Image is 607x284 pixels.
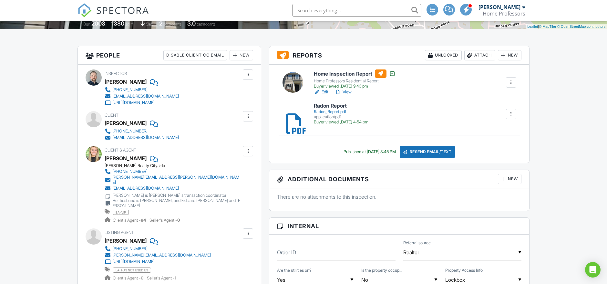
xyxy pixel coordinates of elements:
[91,20,105,27] div: 2003
[113,268,151,273] span: la- has not used us
[478,4,520,10] div: [PERSON_NAME]
[425,50,462,60] div: Unlocked
[230,50,253,60] div: New
[105,93,179,100] a: [EMAIL_ADDRESS][DOMAIN_NAME]
[163,22,181,26] span: bedrooms
[125,22,134,26] span: sq. ft.
[335,89,352,95] a: View
[83,22,90,26] span: Built
[113,210,129,215] span: ba- vip
[269,218,529,235] h3: Internal
[314,103,368,109] h6: Radon Report
[314,79,396,84] div: Home Professors Residential Report
[526,24,607,29] div: |
[292,4,421,17] input: Search everything...
[113,218,147,223] span: Client's Agent -
[498,50,521,60] div: New
[197,22,215,26] span: bathrooms
[112,246,148,251] div: [PHONE_NUMBER]
[361,268,402,273] label: Is the property occupied?
[112,135,179,140] div: [EMAIL_ADDRESS][DOMAIN_NAME]
[149,218,180,223] span: Seller's Agent -
[314,103,368,125] a: Radon Report Radon_Report.pdf application/pdf Buyer viewed [DATE] 4:54 pm
[175,276,176,280] strong: 1
[141,276,143,280] strong: 0
[105,118,147,128] div: [PERSON_NAME]
[105,128,179,134] a: [PHONE_NUMBER]
[498,174,521,184] div: New
[105,230,134,235] span: Listing Agent
[483,10,525,17] div: Home Professors
[445,268,483,273] label: Property Access Info
[105,252,211,258] a: [PERSON_NAME][EMAIL_ADDRESS][DOMAIN_NAME]
[105,236,147,246] a: [PERSON_NAME]
[112,259,155,264] div: [URL][DOMAIN_NAME]
[105,100,179,106] a: [URL][DOMAIN_NAME]
[403,240,431,246] label: Referral source
[105,168,241,175] a: [PHONE_NUMBER]
[585,262,601,278] div: Open Intercom Messenger
[146,22,153,26] span: slab
[112,186,179,191] div: [EMAIL_ADDRESS][DOMAIN_NAME]
[269,46,529,65] h3: Reports
[112,129,148,134] div: [PHONE_NUMBER]
[277,249,296,256] label: Order ID
[105,185,241,192] a: [EMAIL_ADDRESS][DOMAIN_NAME]
[112,100,155,105] div: [URL][DOMAIN_NAME]
[557,25,605,28] a: © OpenStreetMap contributors
[105,258,211,265] a: [URL][DOMAIN_NAME]
[105,246,211,252] a: [PHONE_NUMBER]
[314,109,368,114] div: Radon_Report.pdf
[112,253,211,258] div: [PERSON_NAME][EMAIL_ADDRESS][DOMAIN_NAME]
[314,120,368,125] div: Buyer viewed [DATE] 4:54 pm
[527,25,538,28] a: Leaflet
[177,218,180,223] strong: 0
[112,94,179,99] div: [EMAIL_ADDRESS][DOMAIN_NAME]
[314,114,368,120] div: application/pdf
[96,3,149,17] span: SPECTORA
[314,69,396,89] a: Home Inspection Report Home Professors Residential Report Buyer viewed [DATE] 9:43 pm
[112,169,148,174] div: [PHONE_NUMBER]
[314,84,396,89] div: Buyer viewed [DATE] 9:43 pm
[78,46,261,65] h3: People
[105,134,179,141] a: [EMAIL_ADDRESS][DOMAIN_NAME]
[112,87,148,92] div: [PHONE_NUMBER]
[112,198,241,208] div: Her husband is [PERSON_NAME], and kids are [PERSON_NAME] and [PERSON_NAME]
[105,113,118,118] span: Client
[277,268,312,273] label: Are the utilities on?
[344,149,396,154] div: Published at [DATE] 8:45 PM
[77,3,92,17] img: The Best Home Inspection Software - Spectora
[314,89,328,95] a: Edit
[105,87,179,93] a: [PHONE_NUMBER]
[105,175,241,185] a: [PERSON_NAME][EMAIL_ADDRESS][PERSON_NAME][DOMAIN_NAME]
[105,77,147,87] div: [PERSON_NAME]
[105,153,147,163] a: [PERSON_NAME]
[111,20,124,27] div: 1380
[539,25,556,28] a: © MapTiler
[277,193,521,200] p: There are no attachments to this inspection.
[400,146,455,158] div: Resend Email/Text
[112,175,241,185] div: [PERSON_NAME][EMAIL_ADDRESS][PERSON_NAME][DOMAIN_NAME]
[77,9,149,22] a: SPECTORA
[105,148,136,153] span: Client's Agent
[269,170,529,188] h3: Additional Documents
[464,50,495,60] div: Attach
[314,69,396,78] h6: Home Inspection Report
[187,20,196,27] div: 3.0
[105,71,127,76] span: Inspector
[141,218,146,223] strong: 84
[159,20,162,27] div: 2
[147,276,176,280] span: Seller's Agent -
[112,193,226,198] div: [PERSON_NAME] is [PERSON_NAME]'s transaction coordinator
[163,50,227,60] div: Disable Client CC Email
[113,276,144,280] span: Client's Agent -
[105,163,246,168] div: [PERSON_NAME] Realty Cityside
